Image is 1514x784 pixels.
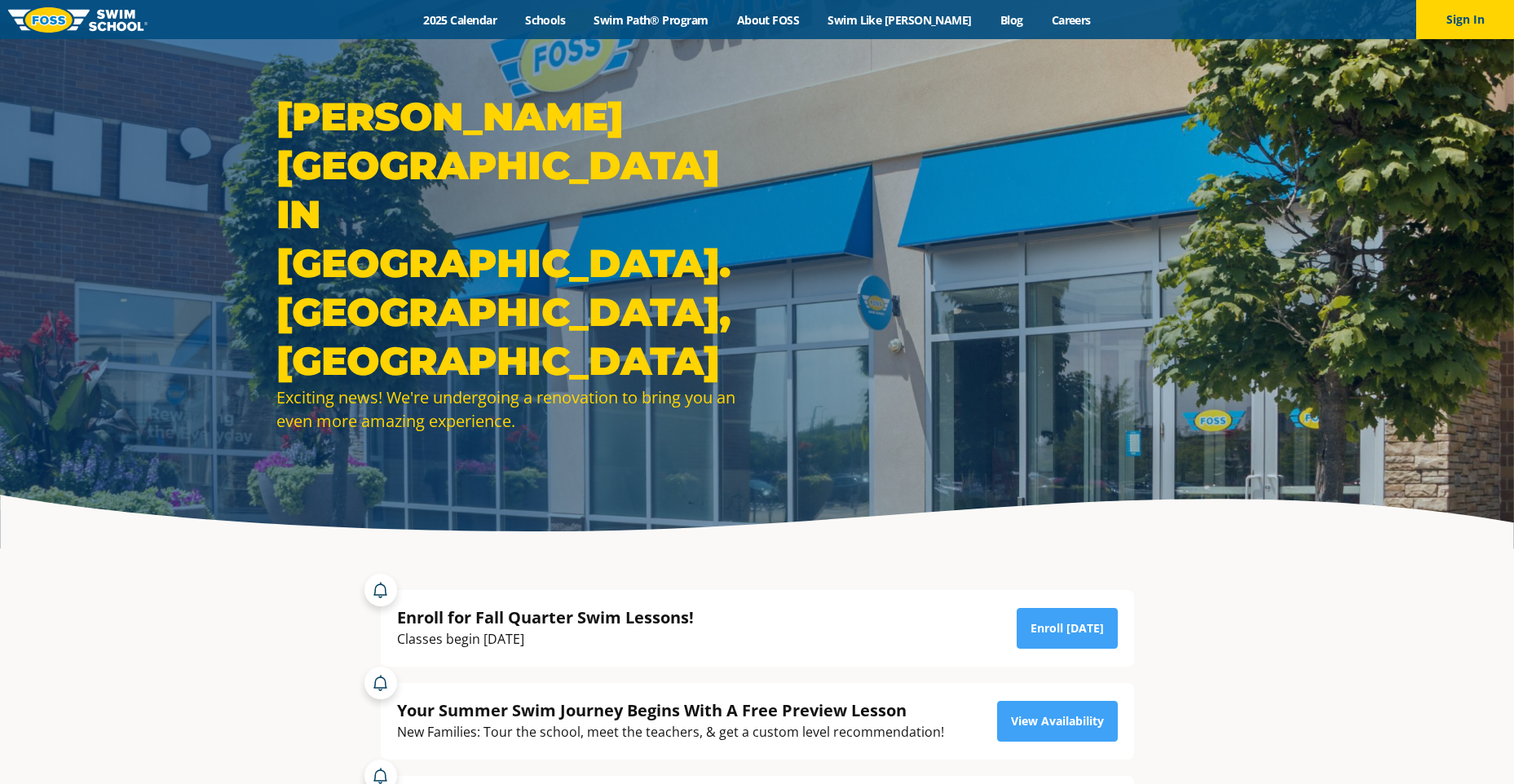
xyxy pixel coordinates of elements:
[397,721,944,743] div: New Families: Tour the school, meet the teachers, & get a custom level recommendation!
[8,7,148,33] img: FOSS Swim School Logo
[397,699,944,721] div: Your Summer Swim Journey Begins With A Free Preview Lesson
[722,12,814,28] a: About FOSS
[397,606,694,628] div: Enroll for Fall Quarter Swim Lessons!
[580,12,722,28] a: Swim Path® Program
[986,12,1037,28] a: Blog
[1017,608,1118,649] a: Enroll [DATE]
[409,12,511,28] a: 2025 Calendar
[276,385,749,433] div: Exciting news! We're undergoing a renovation to bring you an even more amazing experience.
[1037,12,1105,28] a: Careers
[511,12,580,28] a: Schools
[814,12,987,28] a: Swim Like [PERSON_NAME]
[276,92,749,385] h1: [PERSON_NAME][GEOGRAPHIC_DATA] IN [GEOGRAPHIC_DATA]. [GEOGRAPHIC_DATA], [GEOGRAPHIC_DATA]
[397,628,694,650] div: Classes begin [DATE]
[997,701,1118,742] a: View Availability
